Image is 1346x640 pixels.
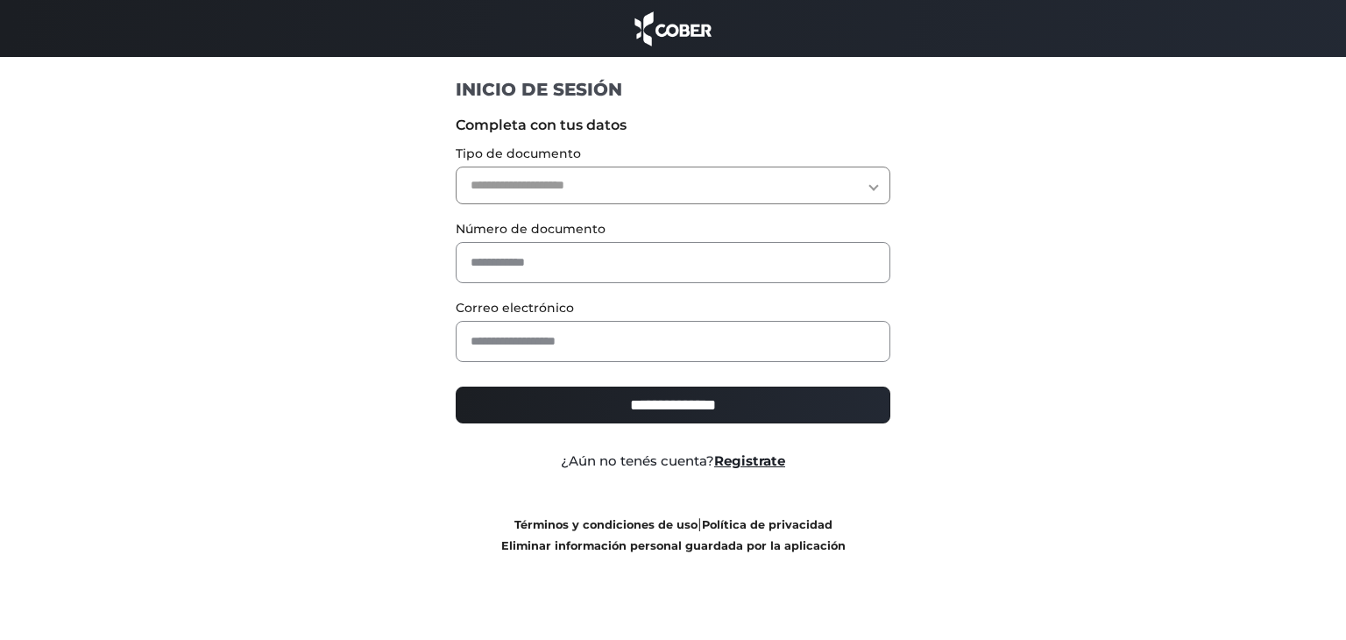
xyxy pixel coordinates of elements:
label: Tipo de documento [456,145,891,163]
label: Número de documento [456,220,891,238]
label: Completa con tus datos [456,115,891,136]
div: | [443,514,904,556]
h1: INICIO DE SESIÓN [456,78,891,101]
a: Términos y condiciones de uso [514,518,698,531]
a: Política de privacidad [702,518,832,531]
a: Registrate [714,452,785,469]
div: ¿Aún no tenés cuenta? [443,452,904,472]
label: Correo electrónico [456,299,891,317]
a: Eliminar información personal guardada por la aplicación [501,539,846,552]
img: cober_marca.png [630,9,716,48]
